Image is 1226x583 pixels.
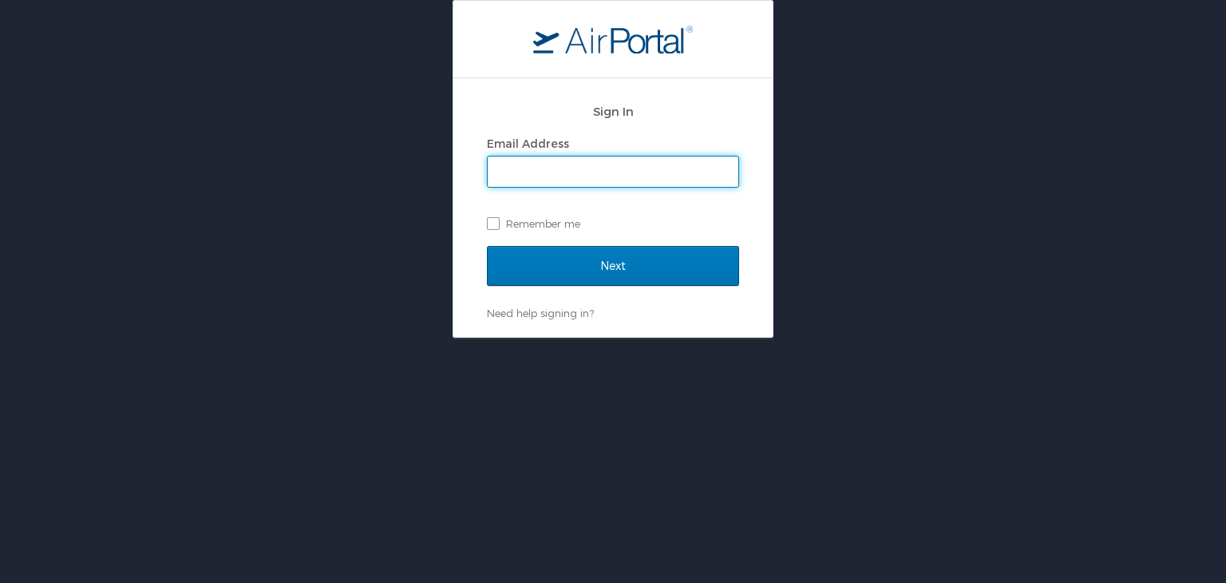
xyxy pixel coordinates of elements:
[533,25,693,54] img: logo
[487,137,569,150] label: Email Address
[487,246,739,286] input: Next
[487,102,739,121] h2: Sign In
[487,212,739,236] label: Remember me
[487,307,594,319] a: Need help signing in?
